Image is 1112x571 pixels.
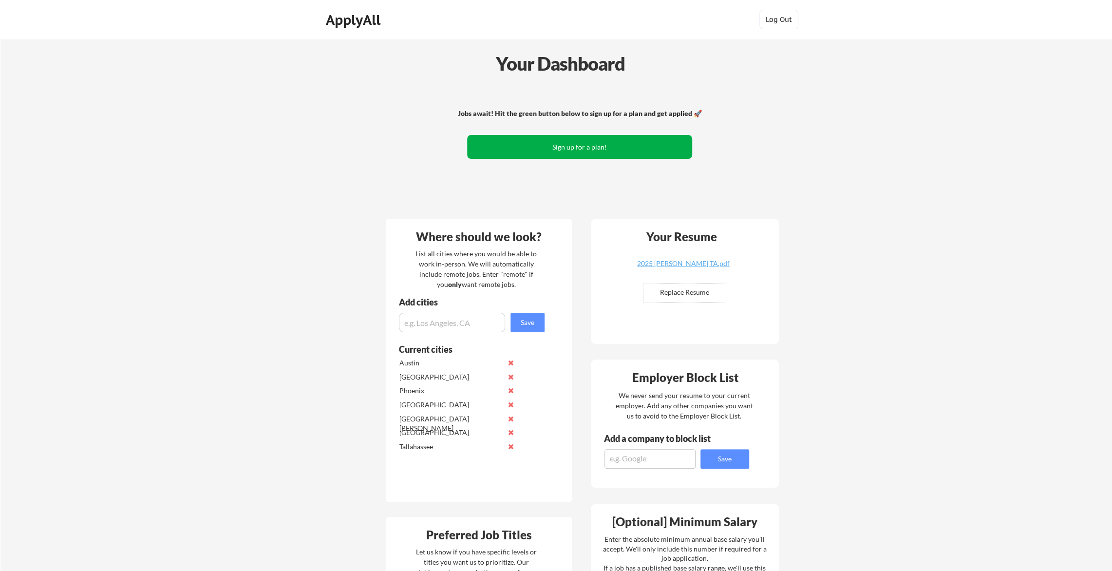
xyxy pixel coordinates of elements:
[633,231,730,243] div: Your Resume
[604,434,726,443] div: Add a company to block list
[625,260,741,267] div: 2025 [PERSON_NAME] TA.pdf
[759,10,798,29] button: Log Out
[399,386,502,396] div: Phoenix
[595,372,776,383] div: Employer Block List
[467,135,692,159] button: Sign up for a plan!
[455,109,704,118] div: Jobs await! Hit the green button below to sign up for a plan and get applied 🚀
[510,313,545,332] button: Save
[399,298,547,306] div: Add cities
[399,313,505,332] input: e.g. Los Angeles, CA
[399,442,502,452] div: Tallahassee
[625,260,741,275] a: 2025 [PERSON_NAME] TA.pdf
[399,372,502,382] div: [GEOGRAPHIC_DATA]
[399,428,502,438] div: [GEOGRAPHIC_DATA]
[409,248,543,289] div: List all cities where you would be able to work in-person. We will automatically include remote j...
[399,400,502,410] div: [GEOGRAPHIC_DATA]
[399,414,502,433] div: [GEOGRAPHIC_DATA][PERSON_NAME]
[448,280,462,288] strong: only
[388,231,569,243] div: Where should we look?
[700,449,749,469] button: Save
[399,345,534,354] div: Current cities
[399,358,502,368] div: Austin
[326,12,383,28] div: ApplyAll
[388,529,569,541] div: Preferred Job Titles
[615,390,754,421] div: We never send your resume to your current employer. Add any other companies you want us to avoid ...
[594,516,775,528] div: [Optional] Minimum Salary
